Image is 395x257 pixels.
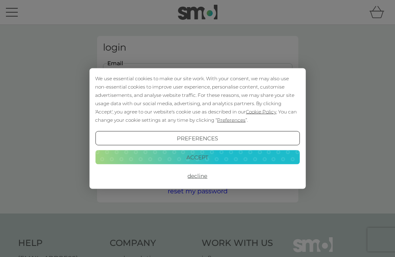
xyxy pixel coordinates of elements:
[95,131,300,146] button: Preferences
[95,169,300,183] button: Decline
[95,150,300,164] button: Accept
[246,109,276,115] span: Cookie Policy
[89,68,305,189] div: Cookie Consent Prompt
[217,117,245,123] span: Preferences
[95,74,300,124] div: We use essential cookies to make our site work. With your consent, we may also use non-essential ...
